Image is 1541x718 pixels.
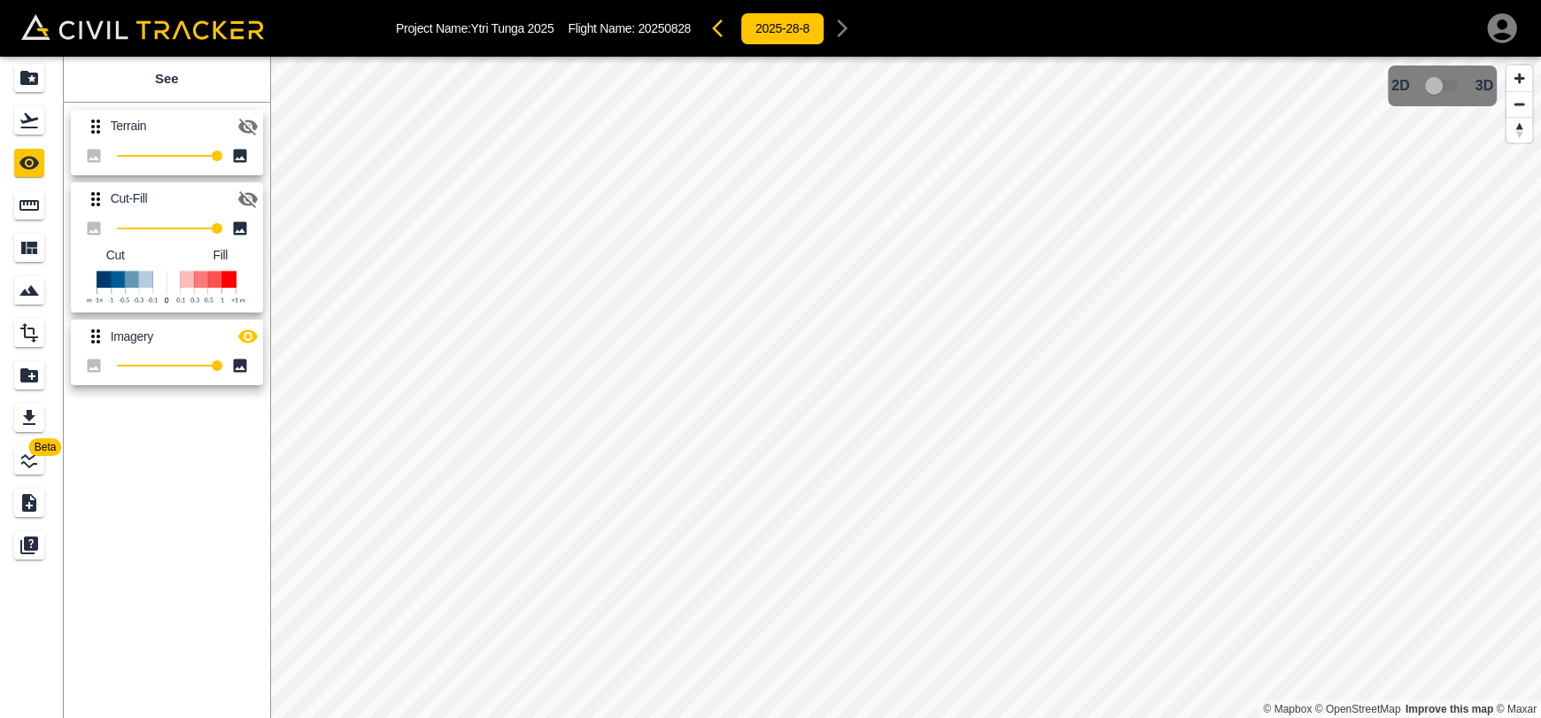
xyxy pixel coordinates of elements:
[1405,703,1493,715] a: Map feedback
[1506,66,1532,91] button: Zoom in
[1315,703,1401,715] a: OpenStreetMap
[638,21,691,35] span: 20250828
[1417,69,1468,103] span: 3D model not uploaded yet
[1475,78,1493,94] span: 3D
[1496,703,1537,715] a: Maxar
[21,14,264,39] img: Civil Tracker
[1506,117,1532,143] button: Reset bearing to north
[1391,78,1409,94] span: 2D
[740,12,825,45] button: 2025-28-8
[568,21,691,35] p: Flight Name:
[270,57,1541,718] canvas: Map
[1506,91,1532,117] button: Zoom out
[1263,703,1312,715] a: Mapbox
[396,21,554,35] p: Project Name: Ytri Tunga 2025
